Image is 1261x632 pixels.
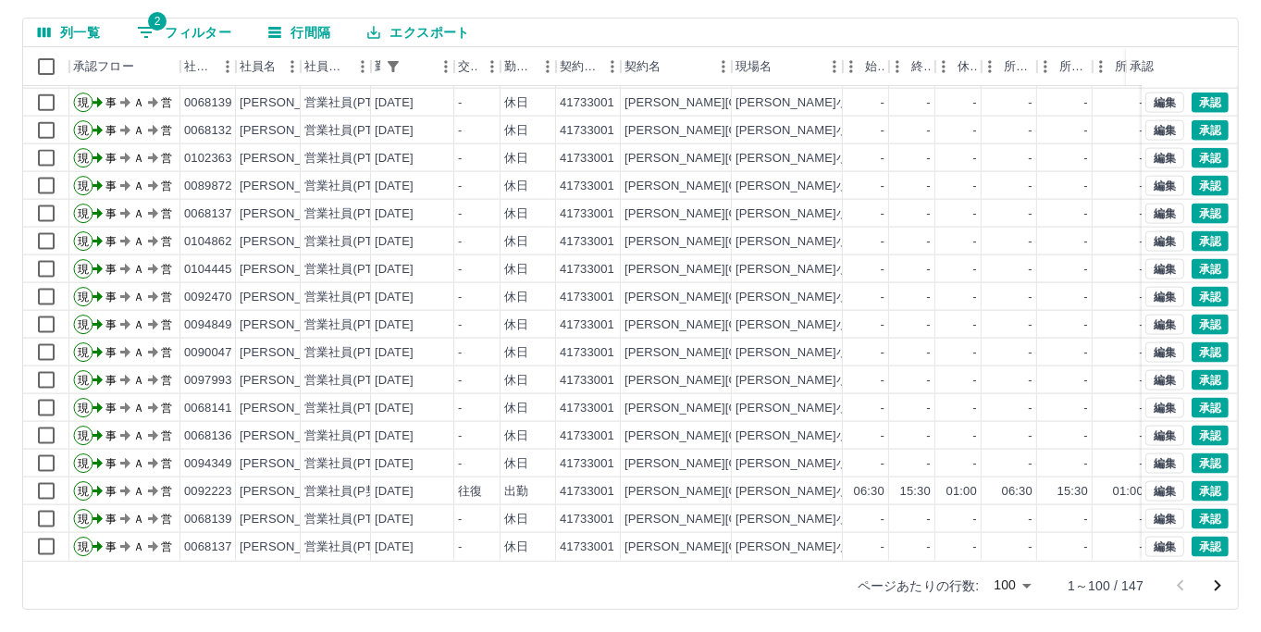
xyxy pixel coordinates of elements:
[624,372,853,390] div: [PERSON_NAME][GEOGRAPHIC_DATA]
[184,205,232,223] div: 0068137
[161,374,172,387] text: 営
[1140,344,1144,362] div: -
[1084,261,1088,279] div: -
[1084,122,1088,140] div: -
[881,205,884,223] div: -
[1145,176,1184,196] button: 編集
[458,178,462,195] div: -
[133,346,144,359] text: Ａ
[240,233,340,251] div: [PERSON_NAME]
[184,316,232,334] div: 0094849
[180,47,236,86] div: 社員番号
[1140,261,1144,279] div: -
[304,344,402,362] div: 営業社員(PT契約)
[184,344,232,362] div: 0090047
[889,47,935,86] div: 終業
[253,19,345,46] button: 行間隔
[973,344,977,362] div: -
[1029,122,1032,140] div: -
[375,233,414,251] div: [DATE]
[133,152,144,165] text: Ａ
[1192,176,1229,196] button: 承認
[504,94,528,112] div: 休日
[927,94,931,112] div: -
[161,263,172,276] text: 営
[1140,233,1144,251] div: -
[1192,426,1229,446] button: 承認
[184,122,232,140] div: 0068132
[69,47,180,86] div: 承認フロー
[304,150,402,167] div: 営業社員(PT契約)
[375,372,414,390] div: [DATE]
[881,261,884,279] div: -
[380,54,406,80] button: フィルター表示
[240,289,340,306] div: [PERSON_NAME]
[1192,537,1229,557] button: 承認
[1192,204,1229,224] button: 承認
[375,150,414,167] div: [DATE]
[161,124,172,137] text: 営
[184,400,232,417] div: 0068141
[184,372,232,390] div: 0097993
[736,205,872,223] div: [PERSON_NAME]小学校
[301,47,371,86] div: 社員区分
[732,47,843,86] div: 現場名
[458,372,462,390] div: -
[1145,93,1184,113] button: 編集
[458,344,462,362] div: -
[501,47,556,86] div: 勤務区分
[881,289,884,306] div: -
[560,47,599,86] div: 契約コード
[927,205,931,223] div: -
[736,47,772,86] div: 現場名
[105,152,117,165] text: 事
[624,289,853,306] div: [PERSON_NAME][GEOGRAPHIC_DATA]
[454,47,501,86] div: 交通費
[478,53,506,81] button: メニュー
[560,372,614,390] div: 41733001
[736,289,872,306] div: [PERSON_NAME]小学校
[78,374,89,387] text: 現
[1059,47,1089,86] div: 所定終業
[927,344,931,362] div: -
[352,19,484,46] button: エクスポート
[240,261,340,279] div: [PERSON_NAME]
[1145,509,1184,529] button: 編集
[105,124,117,137] text: 事
[881,372,884,390] div: -
[304,261,402,279] div: 営業社員(PT契約)
[1192,287,1229,307] button: 承認
[406,54,432,80] button: ソート
[240,400,340,417] div: [PERSON_NAME]
[1084,94,1088,112] div: -
[375,178,414,195] div: [DATE]
[1145,287,1184,307] button: 編集
[1140,178,1144,195] div: -
[1145,259,1184,279] button: 編集
[161,152,172,165] text: 営
[843,47,889,86] div: 始業
[304,372,402,390] div: 営業社員(PT契約)
[1084,150,1088,167] div: -
[624,316,853,334] div: [PERSON_NAME][GEOGRAPHIC_DATA]
[161,180,172,192] text: 営
[1029,261,1032,279] div: -
[148,12,167,31] span: 2
[624,47,661,86] div: 契約名
[304,178,402,195] div: 営業社員(PT契約)
[624,150,853,167] div: [PERSON_NAME][GEOGRAPHIC_DATA]
[973,94,977,112] div: -
[973,178,977,195] div: -
[240,47,276,86] div: 社員名
[1115,47,1144,86] div: 所定休憩
[375,122,414,140] div: [DATE]
[560,344,614,362] div: 41733001
[1140,94,1144,112] div: -
[1029,372,1032,390] div: -
[1145,315,1184,335] button: 編集
[184,178,232,195] div: 0089872
[560,233,614,251] div: 41733001
[240,122,340,140] div: [PERSON_NAME]
[304,289,402,306] div: 営業社員(PT契約)
[240,150,340,167] div: [PERSON_NAME]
